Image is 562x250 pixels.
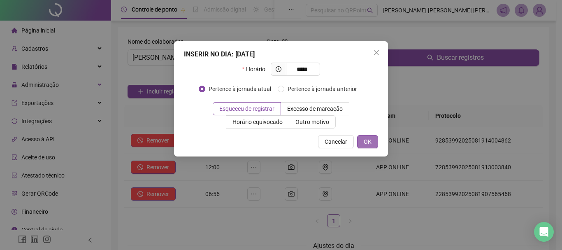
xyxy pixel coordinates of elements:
[534,222,554,242] div: Open Intercom Messenger
[318,135,354,148] button: Cancelar
[205,84,274,93] span: Pertence à jornada atual
[370,46,383,59] button: Close
[373,49,380,56] span: close
[357,135,378,148] button: OK
[287,105,343,112] span: Excesso de marcação
[276,66,281,72] span: clock-circle
[232,119,283,125] span: Horário equivocado
[242,63,270,76] label: Horário
[184,49,378,59] div: INSERIR NO DIA : [DATE]
[325,137,347,146] span: Cancelar
[219,105,274,112] span: Esqueceu de registrar
[284,84,360,93] span: Pertence à jornada anterior
[364,137,372,146] span: OK
[295,119,329,125] span: Outro motivo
